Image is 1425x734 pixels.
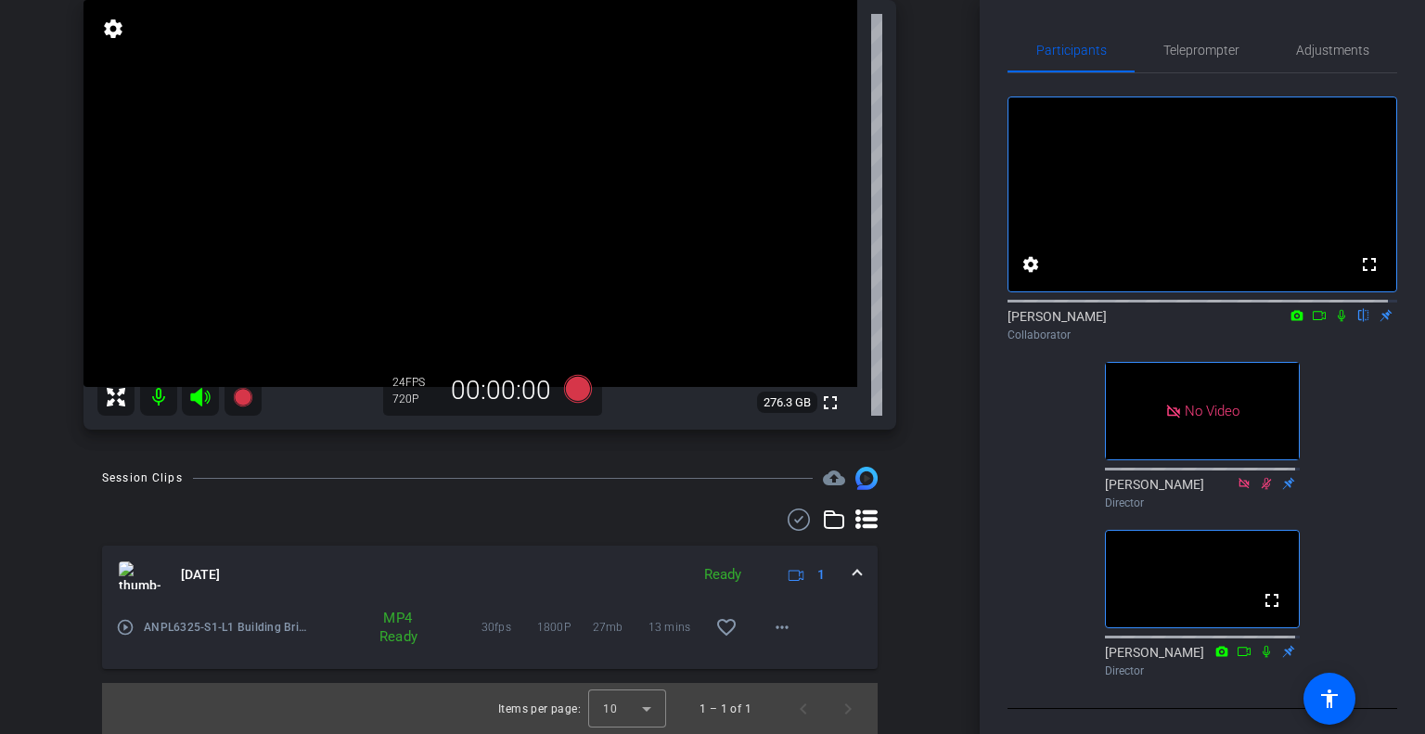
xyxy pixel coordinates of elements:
div: Collaborator [1008,327,1397,343]
div: 1 – 1 of 1 [700,700,751,718]
mat-icon: flip [1353,306,1375,323]
button: Next page [826,687,870,731]
span: Teleprompter [1163,44,1239,57]
mat-icon: settings [1020,253,1042,276]
mat-icon: accessibility [1318,688,1341,710]
div: Director [1105,663,1300,679]
span: Destinations for your clips [823,467,845,489]
div: [PERSON_NAME] [1105,643,1300,679]
mat-icon: play_circle_outline [116,618,135,637]
div: 24 [392,375,439,390]
span: 13 mins [648,618,704,637]
span: 1 [817,565,825,585]
mat-icon: favorite_border [715,616,738,638]
mat-icon: settings [100,18,126,40]
div: MP4 Ready [370,609,421,646]
mat-expansion-panel-header: thumb-nail[DATE]Ready1 [102,546,878,605]
span: 30fps [481,618,537,637]
img: Session clips [855,467,878,489]
mat-icon: cloud_upload [823,467,845,489]
div: [PERSON_NAME] [1105,475,1300,511]
div: Items per page: [498,700,581,718]
div: [PERSON_NAME] [1008,307,1397,343]
div: Session Clips [102,469,183,487]
div: thumb-nail[DATE]Ready1 [102,605,878,669]
span: Participants [1036,44,1107,57]
div: 720P [392,392,439,406]
mat-icon: more_horiz [771,616,793,638]
span: Adjustments [1296,44,1369,57]
span: 27mb [593,618,648,637]
span: No Video [1185,403,1239,419]
button: Previous page [781,687,826,731]
span: 276.3 GB [757,392,817,414]
span: FPS [405,376,425,389]
div: 00:00:00 [439,375,563,406]
div: Ready [695,564,751,586]
mat-icon: fullscreen [1261,589,1283,612]
span: 1800P [537,618,593,637]
img: thumb-nail [119,561,160,589]
mat-icon: fullscreen [819,392,841,414]
mat-icon: fullscreen [1358,253,1380,276]
span: [DATE] [181,565,220,585]
div: Director [1105,495,1300,511]
span: ANPL6325-S1-L1 Building Bridges-2025-08-14-10-17-33-931-0 [144,618,311,637]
